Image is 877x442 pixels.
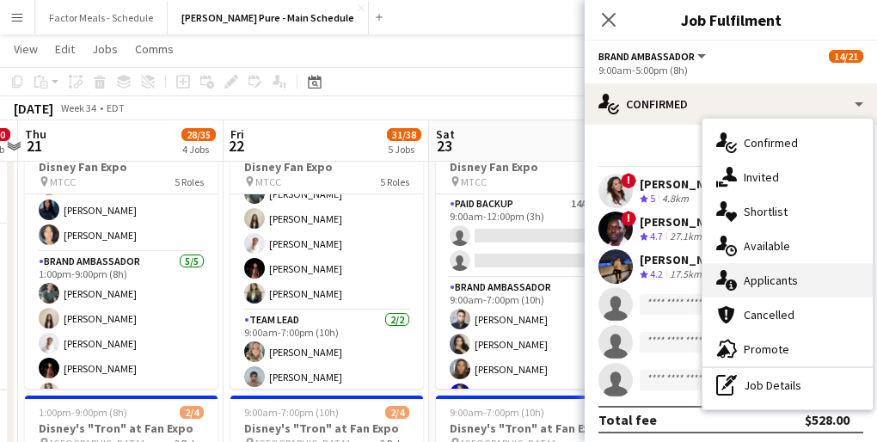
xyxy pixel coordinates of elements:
[180,406,204,419] span: 2/4
[433,136,455,156] span: 23
[92,41,118,57] span: Jobs
[702,263,873,298] div: Applicants
[621,211,636,226] span: !
[702,332,873,366] div: Promote
[168,1,369,34] button: [PERSON_NAME] Pure - Main Schedule
[388,143,420,156] div: 5 Jobs
[50,175,76,188] span: MTCC
[230,310,423,394] app-card-role: Team Lead2/29:00am-7:00pm (10h)[PERSON_NAME][PERSON_NAME]
[128,38,181,60] a: Comms
[598,64,863,77] div: 9:00am-5:00pm (8h)
[436,194,629,278] app-card-role: Paid Backup14A0/29:00am-12:00pm (3h)
[436,159,629,175] h3: Disney Fan Expo
[57,101,100,114] span: Week 34
[666,267,705,282] div: 17.5km
[14,100,53,117] div: [DATE]
[48,38,82,60] a: Edit
[14,41,38,57] span: View
[650,230,663,242] span: 4.7
[640,214,731,230] div: [PERSON_NAME]
[436,126,455,142] span: Sat
[805,411,849,428] div: $528.00
[702,298,873,332] div: Cancelled
[230,134,423,389] app-job-card: 9:00am-7:00pm (10h)19/21Disney Fan Expo MTCC5 Roles[PERSON_NAME]Brand Ambassador5/59:00am-7:00pm ...
[640,176,731,192] div: [PERSON_NAME]
[25,126,46,142] span: Thu
[585,9,877,31] h3: Job Fulfilment
[25,421,218,436] h3: Disney's "Tron" at Fan Expo
[85,38,125,60] a: Jobs
[702,229,873,263] div: Available
[640,252,731,267] div: [PERSON_NAME]
[7,38,45,60] a: View
[598,50,695,63] span: Brand Ambassador
[436,134,629,389] app-job-card: 9:00am-7:00pm (10h)18/21Disney Fan Expo MTCC5 RolesPaid Backup14A0/29:00am-12:00pm (3h) Brand Amb...
[25,159,218,175] h3: Disney Fan Expo
[702,160,873,194] div: Invited
[380,175,409,188] span: 5 Roles
[22,136,46,156] span: 21
[25,252,218,410] app-card-role: Brand Ambassador5/51:00pm-9:00pm (8h)[PERSON_NAME][PERSON_NAME][PERSON_NAME][PERSON_NAME][PERSON_...
[175,175,204,188] span: 5 Roles
[585,83,877,125] div: Confirmed
[228,136,244,156] span: 22
[621,173,636,188] span: !
[244,406,339,419] span: 9:00am-7:00pm (10h)
[107,101,125,114] div: EDT
[230,152,423,310] app-card-role: Brand Ambassador5/59:00am-7:00pm (10h)[PERSON_NAME][PERSON_NAME][PERSON_NAME][PERSON_NAME][PERSON...
[650,267,663,280] span: 4.2
[230,159,423,175] h3: Disney Fan Expo
[230,126,244,142] span: Fri
[598,50,708,63] button: Brand Ambassador
[39,406,127,419] span: 1:00pm-9:00pm (8h)
[135,41,174,57] span: Comms
[702,194,873,229] div: Shortlist
[255,175,281,188] span: MTCC
[461,175,487,188] span: MTCC
[450,406,544,419] span: 9:00am-7:00pm (10h)
[55,41,75,57] span: Edit
[829,50,863,63] span: 14/21
[182,143,215,156] div: 4 Jobs
[598,411,657,428] div: Total fee
[659,192,692,206] div: 4.8km
[35,1,168,34] button: Factor Meals - Schedule
[25,134,218,389] app-job-card: 1:00pm-9:00pm (8h)19/21Disney Fan Expo MTCC5 Roles[DEMOGRAPHIC_DATA][PERSON_NAME][PERSON_NAME][PE...
[181,128,216,141] span: 28/35
[385,406,409,419] span: 2/4
[387,128,421,141] span: 31/38
[702,368,873,402] div: Job Details
[230,421,423,436] h3: Disney's "Tron" at Fan Expo
[436,421,629,436] h3: Disney's "Tron" at Fan Expo
[702,126,873,160] div: Confirmed
[666,230,705,244] div: 27.1km
[650,192,655,205] span: 5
